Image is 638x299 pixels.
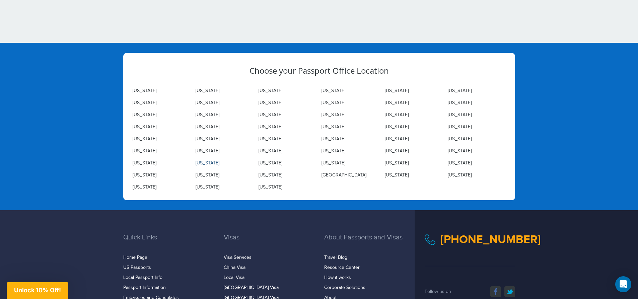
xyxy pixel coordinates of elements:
a: [US_STATE] [385,172,409,178]
a: [US_STATE] [196,184,219,190]
a: [US_STATE] [196,88,219,93]
a: [US_STATE] [448,124,472,130]
a: Home Page [123,255,147,260]
h3: Choose your Passport Office Location [130,66,508,75]
a: [US_STATE] [259,136,282,142]
a: [US_STATE] [385,88,409,93]
a: [US_STATE] [259,112,282,118]
a: [US_STATE] [448,160,472,166]
a: [US_STATE] [259,184,282,190]
a: [US_STATE] [259,172,282,178]
a: [US_STATE] [448,172,472,178]
a: [US_STATE] [196,148,219,154]
a: [US_STATE] [322,124,345,130]
a: [US_STATE] [385,148,409,154]
a: [PHONE_NUMBER] [440,233,541,246]
a: [US_STATE] [322,160,345,166]
a: [US_STATE] [448,112,472,118]
a: [US_STATE] [196,100,219,105]
a: [US_STATE] [259,160,282,166]
a: [US_STATE] [133,184,156,190]
span: Unlock 10% Off! [14,287,61,294]
a: [US_STATE] [322,136,345,142]
a: Resource Center [324,265,360,270]
a: [US_STATE] [385,160,409,166]
a: [US_STATE] [385,100,409,105]
a: China Visa [224,265,245,270]
a: [US_STATE] [133,148,156,154]
a: Travel Blog [324,255,347,260]
a: twitter [504,286,515,297]
a: [US_STATE] [133,100,156,105]
h3: Quick Links [123,234,214,251]
a: US Passports [123,265,151,270]
a: [US_STATE] [196,124,219,130]
a: [US_STATE] [448,136,472,142]
a: Visa Services [224,255,252,260]
a: facebook [490,286,501,297]
div: Open Intercom Messenger [615,276,631,292]
a: [US_STATE] [133,88,156,93]
a: [US_STATE] [259,88,282,93]
a: Local Visa [224,275,244,280]
a: [US_STATE] [259,148,282,154]
a: [US_STATE] [133,136,156,142]
a: [US_STATE] [322,148,345,154]
h3: About Passports and Visas [324,234,415,251]
div: Unlock 10% Off! [7,282,68,299]
a: How it works [324,275,351,280]
a: [US_STATE] [322,112,345,118]
a: [US_STATE] [196,112,219,118]
a: [US_STATE] [322,88,345,93]
a: [US_STATE] [385,136,409,142]
a: [US_STATE] [133,160,156,166]
a: [US_STATE] [196,160,219,166]
a: [GEOGRAPHIC_DATA] [322,172,366,178]
a: [US_STATE] [196,136,219,142]
a: [US_STATE] [196,172,219,178]
a: [US_STATE] [385,112,409,118]
a: Passport Information [123,285,166,290]
a: [US_STATE] [133,124,156,130]
h3: Visas [224,234,314,251]
a: [US_STATE] [385,124,409,130]
a: [US_STATE] [448,88,472,93]
a: [US_STATE] [259,124,282,130]
a: [US_STATE] [133,112,156,118]
a: [US_STATE] [133,172,156,178]
a: [GEOGRAPHIC_DATA] Visa [224,285,279,290]
a: Corporate Solutions [324,285,365,290]
a: [US_STATE] [448,100,472,105]
a: [US_STATE] [322,100,345,105]
a: [US_STATE] [448,148,472,154]
span: Follow us on [425,289,451,294]
a: Local Passport Info [123,275,162,280]
a: [US_STATE] [259,100,282,105]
